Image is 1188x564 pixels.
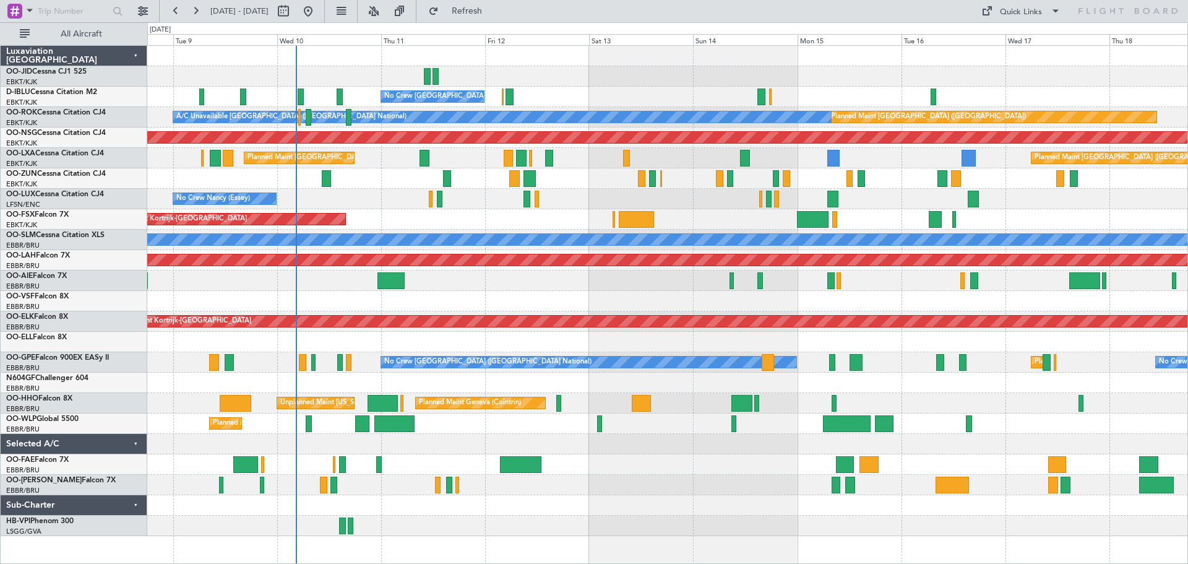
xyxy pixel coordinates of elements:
div: Sun 14 [693,34,797,45]
span: OO-FSX [6,211,35,219]
div: Wed 17 [1005,34,1109,45]
div: Tue 16 [902,34,1005,45]
div: A/C Unavailable [GEOGRAPHIC_DATA] ([GEOGRAPHIC_DATA] National) [176,108,407,126]
span: OO-HHO [6,395,38,402]
a: OO-ELLFalcon 8X [6,334,67,341]
span: N604GF [6,375,35,382]
span: OO-ZUN [6,170,37,178]
a: EBBR/BRU [6,384,40,393]
div: No Crew Nancy (Essey) [176,189,250,208]
button: All Aircraft [14,24,134,44]
a: LSGG/GVA [6,527,41,536]
a: OO-NSGCessna Citation CJ4 [6,129,106,137]
a: OO-AIEFalcon 7X [6,272,67,280]
a: EBBR/BRU [6,282,40,291]
a: EBBR/BRU [6,425,40,434]
a: OO-JIDCessna CJ1 525 [6,68,87,76]
a: N604GFChallenger 604 [6,375,88,382]
a: OO-FSXFalcon 7X [6,211,69,219]
a: OO-SLMCessna Citation XLS [6,232,105,239]
span: OO-LXA [6,150,35,157]
a: EBBR/BRU [6,241,40,250]
a: OO-VSFFalcon 8X [6,293,69,300]
a: OO-WLPGlobal 5500 [6,415,79,423]
span: OO-SLM [6,232,36,239]
div: Planned Maint Geneva (Cointrin) [419,394,521,412]
a: D-IBLUCessna Citation M2 [6,89,97,96]
button: Refresh [423,1,497,21]
a: EBBR/BRU [6,302,40,311]
span: D-IBLU [6,89,30,96]
button: Quick Links [975,1,1067,21]
span: OO-LUX [6,191,35,198]
div: Planned Maint Liege [213,414,277,433]
span: OO-ELK [6,313,34,321]
a: LFSN/ENC [6,200,40,209]
span: OO-FAE [6,456,35,464]
span: OO-WLP [6,415,37,423]
span: All Aircraft [32,30,131,38]
div: Quick Links [1000,6,1042,19]
div: Planned Maint Kortrijk-[GEOGRAPHIC_DATA] [103,210,247,228]
a: EBKT/KJK [6,220,37,230]
a: OO-LAHFalcon 7X [6,252,70,259]
span: OO-ROK [6,109,37,116]
div: Fri 12 [485,34,589,45]
a: EBKT/KJK [6,77,37,87]
a: OO-LUXCessna Citation CJ4 [6,191,104,198]
a: EBKT/KJK [6,180,37,189]
a: EBKT/KJK [6,98,37,107]
span: OO-JID [6,68,32,76]
div: No Crew [GEOGRAPHIC_DATA] ([GEOGRAPHIC_DATA] National) [384,353,592,371]
a: EBKT/KJK [6,139,37,148]
span: [DATE] - [DATE] [210,6,269,17]
div: Thu 11 [381,34,485,45]
span: OO-VSF [6,293,35,300]
div: Mon 15 [798,34,902,45]
div: Wed 10 [277,34,381,45]
span: HB-VPI [6,518,30,525]
input: Trip Number [38,2,109,20]
span: OO-[PERSON_NAME] [6,477,82,484]
a: EBBR/BRU [6,363,40,373]
a: OO-HHOFalcon 8X [6,395,72,402]
div: Planned Maint [GEOGRAPHIC_DATA] ([GEOGRAPHIC_DATA]) [831,108,1026,126]
div: No Crew [GEOGRAPHIC_DATA] ([GEOGRAPHIC_DATA] National) [384,87,592,106]
div: Sat 13 [589,34,693,45]
a: OO-ZUNCessna Citation CJ4 [6,170,106,178]
a: EBBR/BRU [6,323,40,332]
a: EBBR/BRU [6,486,40,495]
span: OO-GPE [6,354,35,362]
span: Refresh [441,7,493,15]
a: OO-GPEFalcon 900EX EASy II [6,354,109,362]
a: OO-ROKCessna Citation CJ4 [6,109,106,116]
a: EBBR/BRU [6,466,40,475]
a: EBKT/KJK [6,118,37,128]
a: OO-ELKFalcon 8X [6,313,68,321]
a: HB-VPIPhenom 300 [6,518,74,525]
div: Unplanned Maint [US_STATE] ([GEOGRAPHIC_DATA]) [280,394,448,412]
span: OO-NSG [6,129,37,137]
a: OO-LXACessna Citation CJ4 [6,150,104,157]
div: Planned Maint Kortrijk-[GEOGRAPHIC_DATA] [107,312,251,331]
span: OO-ELL [6,334,33,341]
div: Tue 9 [173,34,277,45]
a: EBBR/BRU [6,261,40,271]
a: OO-FAEFalcon 7X [6,456,69,464]
a: EBKT/KJK [6,159,37,168]
a: EBBR/BRU [6,404,40,414]
a: OO-[PERSON_NAME]Falcon 7X [6,477,116,484]
span: OO-AIE [6,272,33,280]
span: OO-LAH [6,252,36,259]
div: Planned Maint [GEOGRAPHIC_DATA] ([GEOGRAPHIC_DATA] National) [247,149,471,167]
div: [DATE] [150,25,171,35]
